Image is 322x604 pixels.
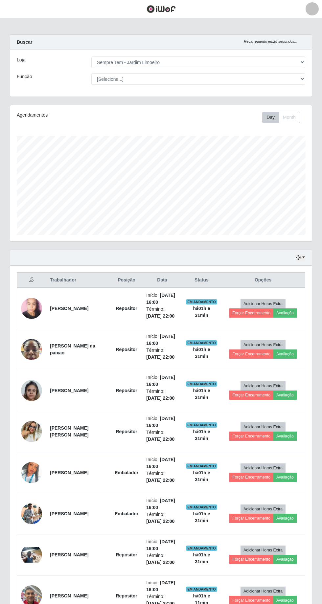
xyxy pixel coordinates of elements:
[262,112,279,123] button: Day
[229,349,273,359] button: Forçar Encerramento
[146,388,178,402] li: Término:
[241,463,286,473] button: Adicionar Horas Extra
[146,539,175,551] time: [DATE] 16:00
[146,429,178,443] li: Término:
[146,470,178,484] li: Término:
[146,580,175,592] time: [DATE] 16:00
[229,432,273,441] button: Forçar Encerramento
[273,473,297,482] button: Avaliação
[142,273,182,288] th: Data
[193,347,210,359] strong: há 01 h e 31 min
[50,511,88,516] strong: [PERSON_NAME]
[146,560,174,565] time: [DATE] 22:00
[116,347,137,352] strong: Repositor
[146,374,178,388] li: Início:
[273,349,297,359] button: Avaliação
[193,511,210,523] strong: há 01 h e 31 min
[186,340,217,346] span: EM ANDAMENTO
[146,498,175,510] time: [DATE] 16:00
[146,375,175,387] time: [DATE] 16:00
[146,456,178,470] li: Início:
[146,478,174,483] time: [DATE] 22:00
[193,306,210,318] strong: há 01 h e 31 min
[17,73,32,80] label: Função
[229,473,273,482] button: Forçar Encerramento
[193,552,210,564] strong: há 01 h e 31 min
[241,381,286,391] button: Adicionar Horas Extra
[111,273,142,288] th: Posição
[146,306,178,320] li: Término:
[273,308,297,318] button: Avaliação
[221,273,305,288] th: Opções
[241,340,286,349] button: Adicionar Horas Extra
[186,587,217,592] span: EM ANDAMENTO
[262,112,300,123] div: First group
[273,391,297,400] button: Avaliação
[241,422,286,432] button: Adicionar Horas Extra
[146,538,178,552] li: Início:
[279,112,300,123] button: Month
[146,552,178,566] li: Término:
[146,497,178,511] li: Início:
[186,381,217,387] span: EM ANDAMENTO
[21,335,42,363] img: 1752580683628.jpeg
[21,454,42,491] img: 1755875835191.jpeg
[241,587,286,596] button: Adicionar Horas Extra
[115,511,138,516] strong: Embalador
[146,334,175,346] time: [DATE] 16:00
[146,416,175,428] time: [DATE] 16:00
[186,422,217,428] span: EM ANDAMENTO
[146,415,178,429] li: Início:
[46,273,111,288] th: Trabalhador
[116,429,137,434] strong: Repositor
[147,5,176,13] img: CoreUI Logo
[50,388,88,393] strong: [PERSON_NAME]
[193,388,210,400] strong: há 01 h e 31 min
[273,514,297,523] button: Avaliação
[116,593,137,598] strong: Repositor
[146,354,174,360] time: [DATE] 22:00
[21,500,42,527] img: 1757441957517.jpeg
[241,546,286,555] button: Adicionar Horas Extra
[229,308,273,318] button: Forçar Encerramento
[273,432,297,441] button: Avaliação
[50,470,88,475] strong: [PERSON_NAME]
[50,552,88,557] strong: [PERSON_NAME]
[17,39,32,45] strong: Buscar
[21,376,42,404] img: 1755736847317.jpeg
[229,391,273,400] button: Forçar Encerramento
[273,555,297,564] button: Avaliação
[50,425,88,437] strong: [PERSON_NAME] [PERSON_NAME]
[17,56,25,63] label: Loja
[262,112,305,123] div: Toolbar with button groups
[146,292,178,306] li: Início:
[146,293,175,305] time: [DATE] 16:00
[241,299,286,308] button: Adicionar Horas Extra
[116,552,137,557] strong: Repositor
[182,273,221,288] th: Status
[21,547,42,563] img: 1745741797322.jpeg
[146,333,178,347] li: Início:
[146,436,174,442] time: [DATE] 22:00
[229,555,273,564] button: Forçar Encerramento
[186,546,217,551] span: EM ANDAMENTO
[186,504,217,510] span: EM ANDAMENTO
[241,504,286,514] button: Adicionar Horas Extra
[116,388,137,393] strong: Repositor
[146,395,174,401] time: [DATE] 22:00
[193,470,210,482] strong: há 01 h e 31 min
[17,112,131,119] div: Agendamentos
[229,514,273,523] button: Forçar Encerramento
[244,39,297,43] i: Recarregando em 28 segundos...
[193,429,210,441] strong: há 01 h e 31 min
[146,511,178,525] li: Término:
[21,421,42,442] img: 1755998859963.jpeg
[146,457,175,469] time: [DATE] 16:00
[50,343,95,355] strong: [PERSON_NAME] da paixao
[146,579,178,593] li: Início:
[50,306,88,311] strong: [PERSON_NAME]
[115,470,138,475] strong: Embalador
[146,519,174,524] time: [DATE] 22:00
[146,347,178,361] li: Término:
[50,593,88,598] strong: [PERSON_NAME]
